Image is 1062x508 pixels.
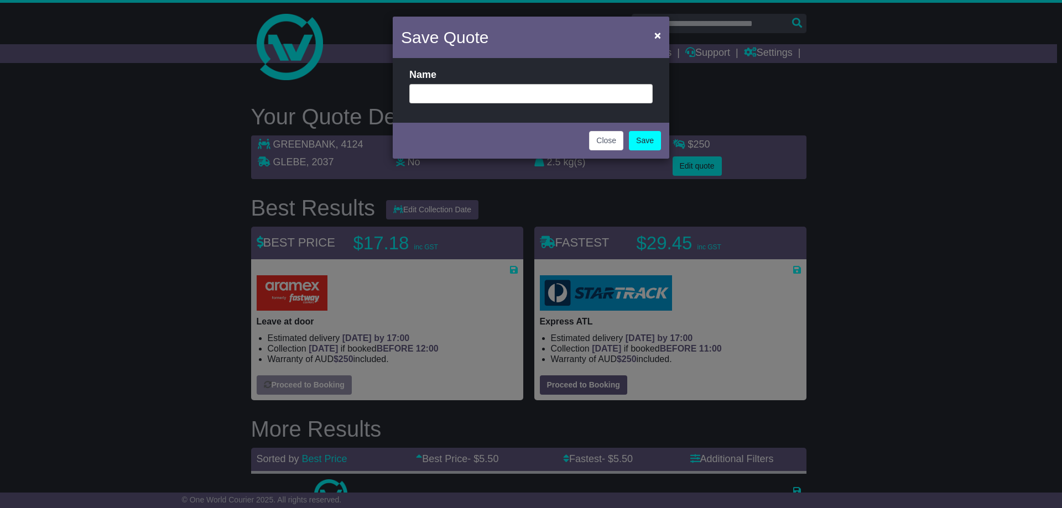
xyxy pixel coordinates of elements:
button: Close [589,131,623,150]
h4: Save Quote [401,25,488,50]
button: Close [649,24,667,46]
label: Name [409,69,436,81]
a: Save [629,131,661,150]
span: × [654,29,661,41]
